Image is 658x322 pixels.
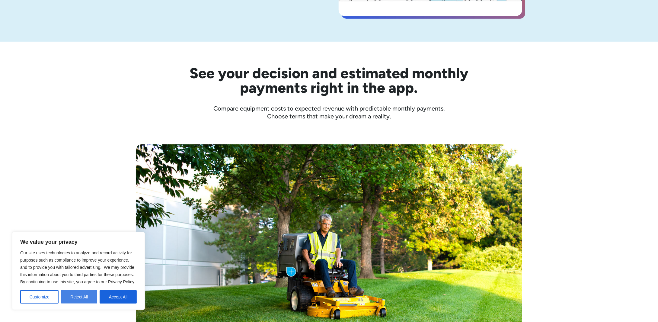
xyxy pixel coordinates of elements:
[286,267,296,277] img: Plus icon with blue background
[20,250,135,284] span: Our site uses technologies to analyze and record activity for purposes such as compliance to impr...
[100,290,137,304] button: Accept All
[20,290,59,304] button: Customize
[12,232,145,310] div: We value your privacy
[20,238,137,246] p: We value your privacy
[136,105,522,120] div: Compare equipment costs to expected revenue with predictable monthly payments. Choose terms that ...
[61,290,97,304] button: Reject All
[160,66,498,95] h2: See your decision and estimated monthly payments right in the app.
